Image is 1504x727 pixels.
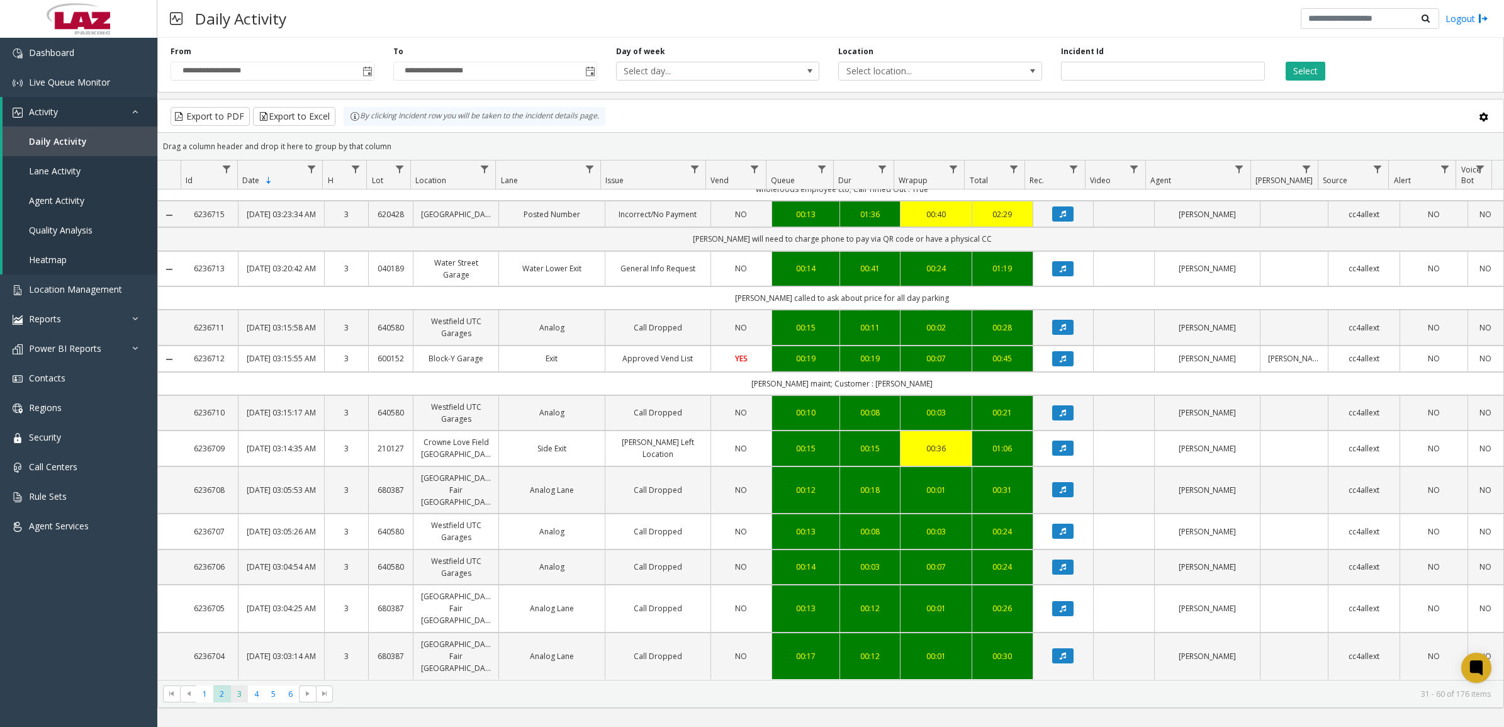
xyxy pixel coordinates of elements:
a: Call Dropped [613,407,703,419]
a: 00:24 [980,561,1025,573]
a: 01:19 [980,262,1025,274]
span: Agent Services [29,520,89,532]
a: Exit [507,352,597,364]
a: 6236713 [188,262,230,274]
a: Analog [507,407,597,419]
a: [DATE] 03:14:35 AM [246,442,316,454]
img: 'icon' [13,344,23,354]
a: 00:10 [780,407,832,419]
img: infoIcon.svg [350,111,360,121]
div: 00:15 [780,442,832,454]
a: NO [1476,602,1496,614]
a: 00:15 [848,442,893,454]
div: 02:29 [980,208,1025,220]
a: NO [1408,208,1460,220]
span: NO [735,263,747,274]
a: Quality Analysis [3,215,157,245]
span: Rule Sets [29,490,67,502]
a: [DATE] 03:15:55 AM [246,352,316,364]
a: cc4allext [1336,262,1392,274]
a: 00:03 [848,561,893,573]
a: NO [719,442,764,454]
a: 00:12 [780,484,832,496]
span: Dashboard [29,47,74,59]
div: 00:03 [908,407,964,419]
a: 00:45 [980,352,1025,364]
img: 'icon' [13,108,23,118]
a: Call Dropped [613,322,703,334]
a: Agent Filter Menu [1231,161,1248,178]
a: 3 [332,208,361,220]
img: 'icon' [13,463,23,473]
a: 00:13 [780,208,832,220]
a: [DATE] 03:23:34 AM [246,208,316,220]
label: To [393,46,403,57]
a: 680387 [376,650,405,662]
a: Dur Filter Menu [874,161,891,178]
div: 00:24 [980,526,1025,538]
span: NO [735,209,747,220]
a: Collapse Details [158,354,181,364]
span: Heatmap [29,254,67,266]
a: 6236708 [188,484,230,496]
img: 'icon' [13,78,23,88]
a: 01:06 [980,442,1025,454]
div: 00:21 [980,407,1025,419]
a: Crowne Love Field [GEOGRAPHIC_DATA] [421,436,491,460]
div: 00:14 [780,262,832,274]
a: Westfield UTC Garages [421,315,491,339]
a: 00:13 [780,526,832,538]
div: 00:07 [908,561,964,573]
a: Video Filter Menu [1126,161,1143,178]
a: 640580 [376,407,405,419]
a: [DATE] 03:04:54 AM [246,561,316,573]
a: Westfield UTC Garages [421,555,491,579]
label: From [171,46,191,57]
a: Call Dropped [613,561,703,573]
a: cc4allext [1336,484,1392,496]
td: [PERSON_NAME] maint; Customer : [PERSON_NAME] [181,372,1503,395]
a: Analog Lane [507,650,597,662]
img: 'icon' [13,315,23,325]
a: 6236710 [188,407,230,419]
a: 00:12 [848,602,893,614]
div: 00:12 [848,650,893,662]
a: [PERSON_NAME] [1162,208,1252,220]
a: Lane Filter Menu [581,161,598,178]
a: 00:18 [848,484,893,496]
a: [DATE] 03:15:17 AM [246,407,316,419]
a: Issue Filter Menu [686,161,703,178]
a: 00:31 [980,484,1025,496]
td: wholefoods employee cto; Call Timed Out : True [181,178,1503,201]
button: Export to Excel [253,107,335,126]
a: Heatmap [3,245,157,274]
span: Activity [29,106,58,118]
button: Export to PDF [171,107,250,126]
a: [PERSON_NAME] [1162,407,1252,419]
img: 'icon' [13,433,23,443]
span: NO [735,407,747,418]
a: Lot Filter Menu [391,161,408,178]
a: [DATE] 03:03:14 AM [246,650,316,662]
a: Daily Activity [3,127,157,156]
a: NO [719,322,764,334]
div: 00:14 [780,561,832,573]
div: 00:28 [980,322,1025,334]
a: 00:11 [848,322,893,334]
a: NO [1476,484,1496,496]
a: 01:36 [848,208,893,220]
a: [DATE] 03:15:58 AM [246,322,316,334]
a: 00:08 [848,407,893,419]
div: 00:01 [908,484,964,496]
a: cc4allext [1336,442,1392,454]
a: 640580 [376,526,405,538]
div: 00:07 [908,352,964,364]
span: NO [735,322,747,333]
